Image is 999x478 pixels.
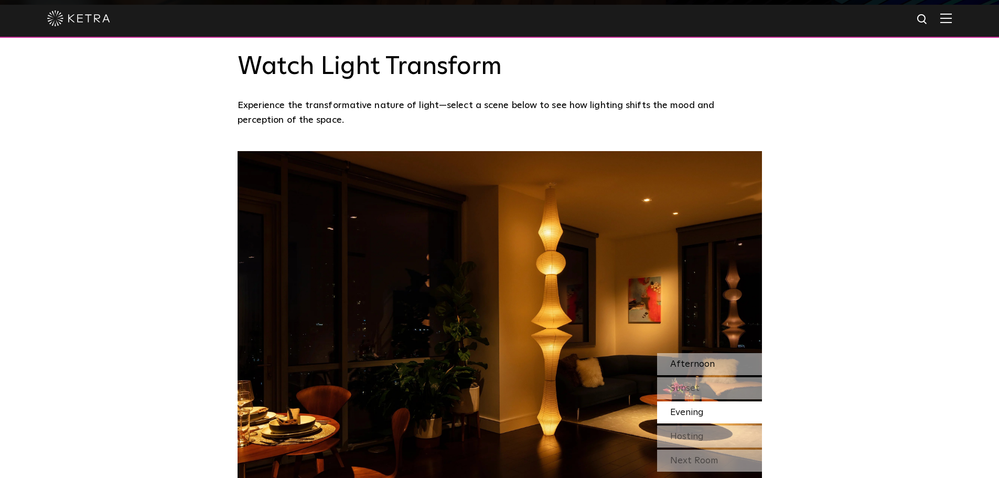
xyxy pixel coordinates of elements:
[670,384,700,393] span: Sunset
[238,52,762,82] h3: Watch Light Transform
[670,359,715,369] span: Afternoon
[940,13,952,23] img: Hamburger%20Nav.svg
[916,13,929,26] img: search icon
[657,450,762,472] div: Next Room
[670,432,704,441] span: Hosting
[47,10,110,26] img: ketra-logo-2019-white
[238,98,757,128] p: Experience the transformative nature of light—select a scene below to see how lighting shifts the...
[670,408,704,417] span: Evening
